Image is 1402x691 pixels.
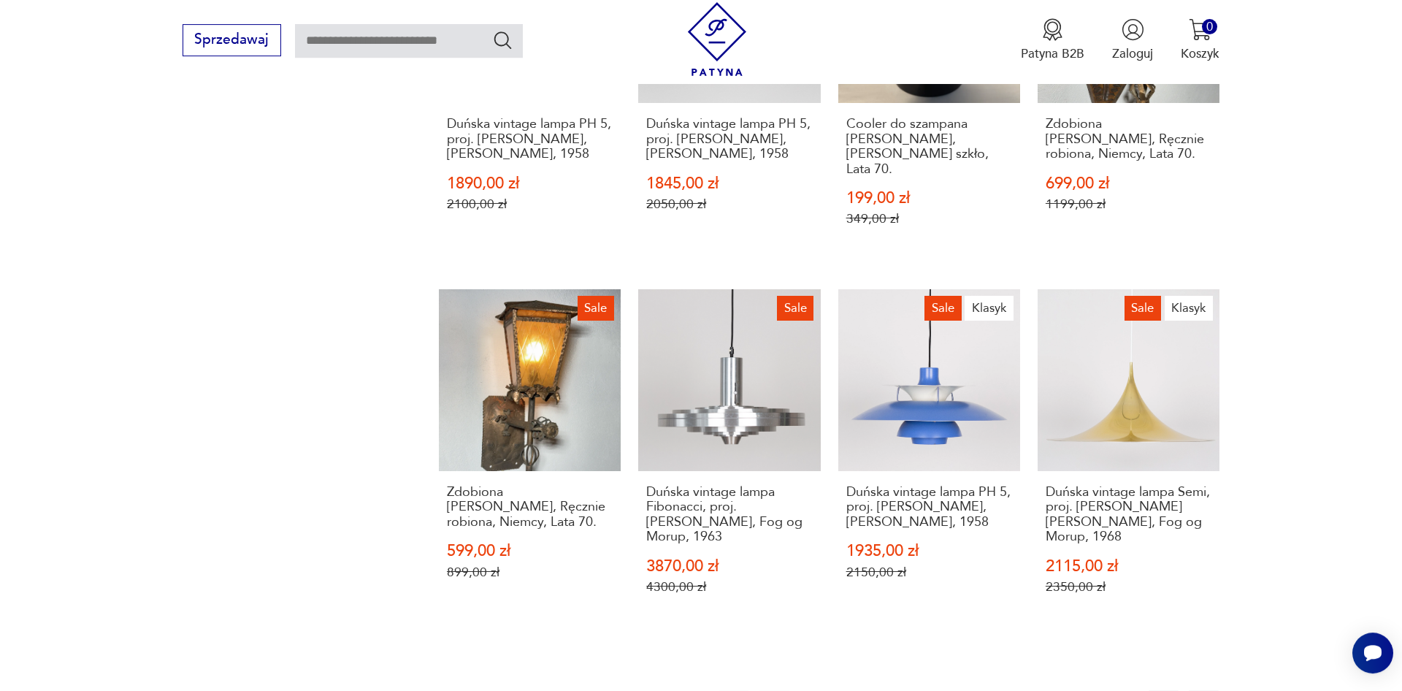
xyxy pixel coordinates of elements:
[447,543,613,559] p: 599,00 zł
[638,289,820,629] a: SaleDuńska vintage lampa Fibonacci, proj. Sophus Frandsen, Fog og Morup, 1963Duńska vintage lampa...
[681,2,754,76] img: Patyna - sklep z meblami i dekoracjami vintage
[838,289,1020,629] a: SaleKlasykDuńska vintage lampa PH 5, proj. Poul Henningsen, Louis Poulsen, 1958Duńska vintage lam...
[1122,18,1144,41] img: Ikonka użytkownika
[1112,18,1153,62] button: Zaloguj
[1352,633,1393,673] iframe: Smartsupp widget button
[646,485,813,545] h3: Duńska vintage lampa Fibonacci, proj. [PERSON_NAME], Fog og Morup, 1963
[447,196,613,212] p: 2100,00 zł
[1021,18,1084,62] button: Patyna B2B
[1046,117,1212,161] h3: Zdobiona [PERSON_NAME], Ręcznie robiona, Niemcy, Lata 70.
[846,211,1013,226] p: 349,00 zł
[1046,579,1212,595] p: 2350,00 zł
[1046,485,1212,545] h3: Duńska vintage lampa Semi, proj. [PERSON_NAME] [PERSON_NAME], Fog og Morup, 1968
[1046,559,1212,574] p: 2115,00 zł
[447,565,613,580] p: 899,00 zł
[1041,18,1064,41] img: Ikona medalu
[1189,18,1211,41] img: Ikona koszyka
[183,24,281,56] button: Sprzedawaj
[646,559,813,574] p: 3870,00 zł
[1046,176,1212,191] p: 699,00 zł
[1021,18,1084,62] a: Ikona medaluPatyna B2B
[846,543,1013,559] p: 1935,00 zł
[447,485,613,530] h3: Zdobiona [PERSON_NAME], Ręcznie robiona, Niemcy, Lata 70.
[846,565,1013,580] p: 2150,00 zł
[447,117,613,161] h3: Duńska vintage lampa PH 5, proj. [PERSON_NAME], [PERSON_NAME], 1958
[1202,19,1217,34] div: 0
[1181,18,1219,62] button: 0Koszyk
[492,29,513,50] button: Szukaj
[646,176,813,191] p: 1845,00 zł
[1112,45,1153,62] p: Zaloguj
[1181,45,1219,62] p: Koszyk
[447,176,613,191] p: 1890,00 zł
[1021,45,1084,62] p: Patyna B2B
[846,485,1013,530] h3: Duńska vintage lampa PH 5, proj. [PERSON_NAME], [PERSON_NAME], 1958
[646,117,813,161] h3: Duńska vintage lampa PH 5, proj. [PERSON_NAME], [PERSON_NAME], 1958
[1038,289,1219,629] a: SaleKlasykDuńska vintage lampa Semi, proj. Bonderup i Thorup, Fog og Morup, 1968Duńska vintage la...
[846,191,1013,206] p: 199,00 zł
[646,579,813,595] p: 4300,00 zł
[846,117,1013,177] h3: Cooler do szampana [PERSON_NAME], [PERSON_NAME] szkło, Lata 70.
[646,196,813,212] p: 2050,00 zł
[183,35,281,47] a: Sprzedawaj
[439,289,621,629] a: SaleZdobiona Miedziana Latarnia, Ręcznie robiona, Niemcy, Lata 70.Zdobiona [PERSON_NAME], Ręcznie...
[1046,196,1212,212] p: 1199,00 zł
